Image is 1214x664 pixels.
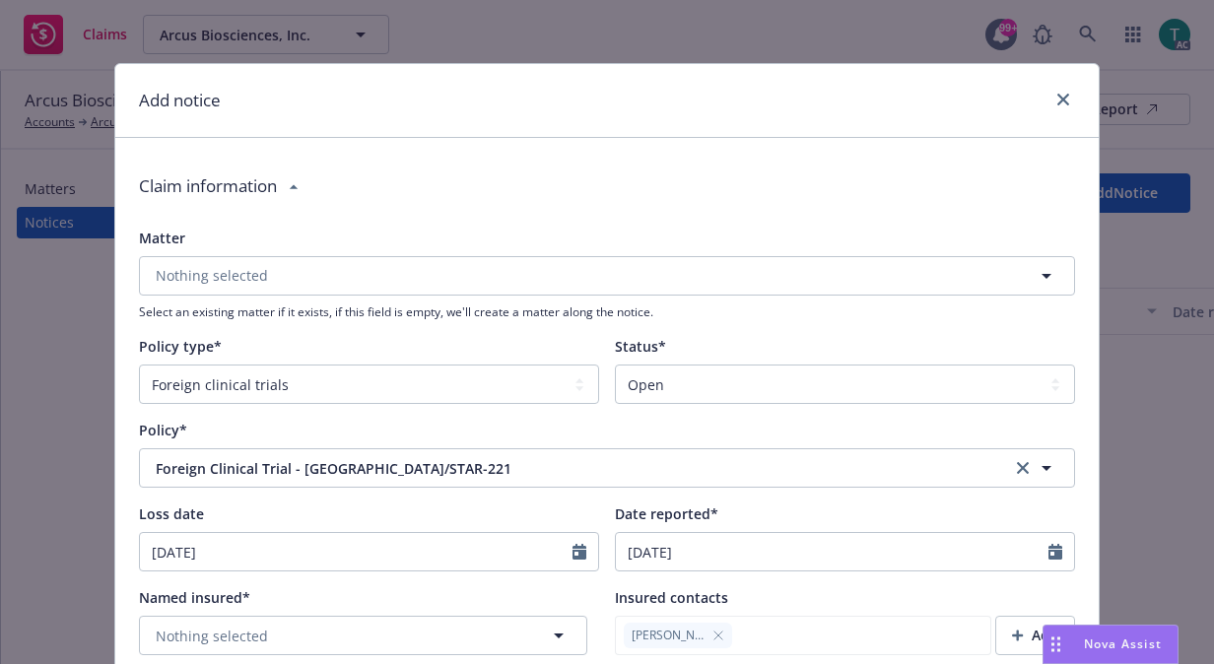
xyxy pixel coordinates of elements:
[1084,635,1162,652] span: Nova Assist
[1043,625,1179,664] button: Nova Assist
[995,616,1075,655] button: Add
[573,544,586,560] svg: Calendar
[1011,456,1035,480] a: clear selection
[139,229,185,247] span: Matter
[139,421,187,439] span: Policy*
[156,626,268,646] span: Nothing selected
[139,256,1075,296] button: Nothing selected
[1044,626,1068,663] div: Drag to move
[139,158,1075,215] div: Claim information
[139,337,222,356] span: Policy type*
[1048,544,1062,560] svg: Calendar
[616,533,1048,570] input: MM/DD/YYYY
[615,337,666,356] span: Status*
[139,448,1075,488] button: Foreign Clinical Trial - [GEOGRAPHIC_DATA]/STAR-221clear selection
[139,303,1075,320] span: Select an existing matter if it exists, if this field is empty, we'll create a matter along the n...
[139,588,250,607] span: Named insured*
[139,158,277,215] div: Claim information
[139,504,204,523] span: Loss date
[139,88,221,113] h1: Add notice
[1051,88,1075,111] a: close
[632,627,705,644] span: [PERSON_NAME]
[615,504,718,523] span: Date reported*
[156,265,268,286] span: Nothing selected
[156,458,947,479] span: Foreign Clinical Trial - [GEOGRAPHIC_DATA]/STAR-221
[140,533,573,570] input: MM/DD/YYYY
[139,616,587,655] button: Nothing selected
[615,588,728,607] span: Insured contacts
[1012,617,1058,654] div: Add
